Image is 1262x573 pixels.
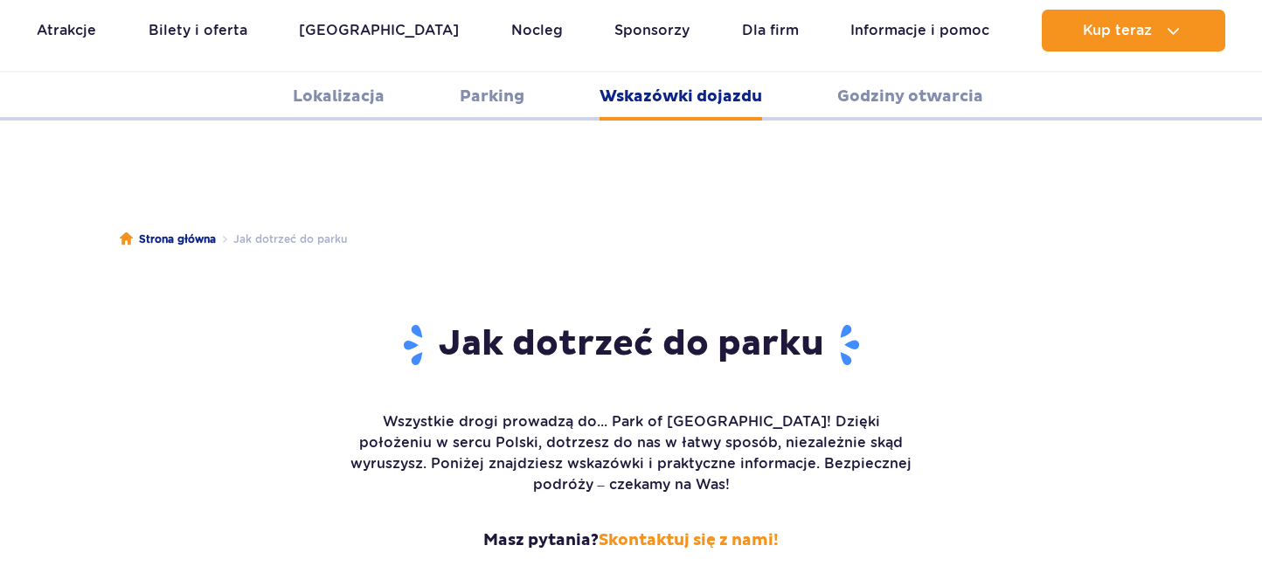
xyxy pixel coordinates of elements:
[216,231,347,248] li: Jak dotrzeć do parku
[511,10,563,52] a: Nocleg
[614,10,690,52] a: Sponsorzy
[599,530,779,550] a: Skontaktuj się z nami!
[600,72,762,121] a: Wskazówki dojazdu
[120,231,216,248] a: Strona główna
[742,10,799,52] a: Dla firm
[850,10,989,52] a: Informacje i pomoc
[347,411,915,495] p: Wszystkie drogi prowadzą do... Park of [GEOGRAPHIC_DATA]! Dzięki położeniu w sercu Polski, dotrze...
[837,72,983,121] a: Godziny otwarcia
[149,10,247,52] a: Bilety i oferta
[299,10,459,52] a: [GEOGRAPHIC_DATA]
[347,322,915,368] h1: Jak dotrzeć do parku
[293,72,385,121] a: Lokalizacja
[347,530,915,551] strong: Masz pytania?
[1042,10,1225,52] button: Kup teraz
[1083,23,1152,38] span: Kup teraz
[37,10,96,52] a: Atrakcje
[460,72,524,121] a: Parking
